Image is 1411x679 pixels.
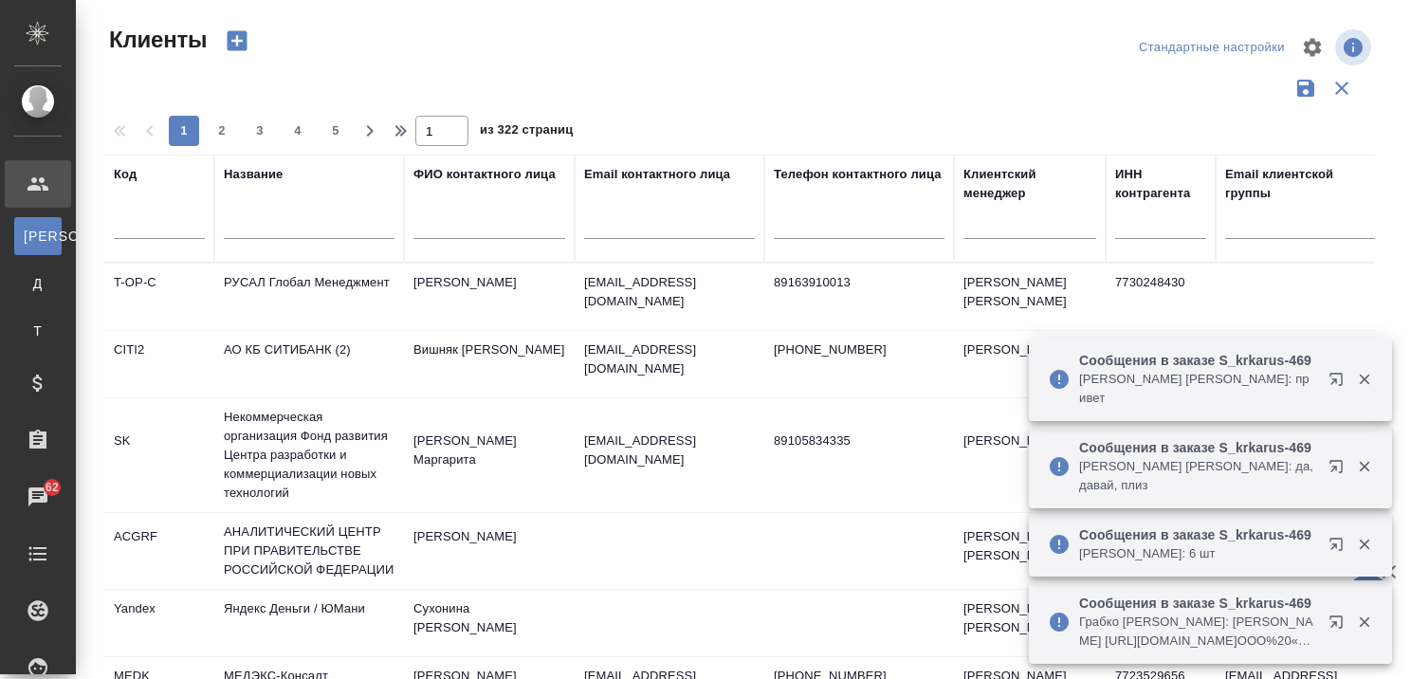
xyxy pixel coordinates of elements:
td: АО КБ СИТИБАНК (2) [214,331,404,397]
td: [PERSON_NAME] [PERSON_NAME] [954,518,1106,584]
button: Открыть в новой вкладке [1317,603,1363,649]
td: Яндекс Деньги / ЮМани [214,590,404,656]
span: Настроить таблицу [1290,25,1335,70]
span: из 322 страниц [480,119,573,146]
span: 4 [283,121,313,140]
p: 89163910013 [774,273,944,292]
button: 3 [245,116,275,146]
p: [EMAIL_ADDRESS][DOMAIN_NAME] [584,431,755,469]
p: [EMAIL_ADDRESS][DOMAIN_NAME] [584,340,755,378]
div: Код [114,165,137,184]
td: [PERSON_NAME] [PERSON_NAME] [954,590,1106,656]
a: Т [14,312,62,350]
a: Д [14,265,62,303]
td: [PERSON_NAME] [954,331,1106,397]
p: 89105834335 [774,431,944,450]
div: Телефон контактного лица [774,165,942,184]
td: [PERSON_NAME] [404,518,575,584]
span: 3 [245,121,275,140]
td: CITI2 [104,331,214,397]
button: Сбросить фильтры [1324,70,1360,106]
td: T-OP-C [104,264,214,330]
div: split button [1134,33,1290,63]
span: 2 [207,121,237,140]
td: РУСАЛ Глобал Менеджмент [214,264,404,330]
a: [PERSON_NAME] [14,217,62,255]
p: [PHONE_NUMBER] [774,340,944,359]
button: Создать [214,25,260,57]
span: [PERSON_NAME] [24,227,52,246]
div: Email контактного лица [584,165,730,184]
p: [PERSON_NAME]: 6 шт [1079,544,1316,563]
td: 7710401987 [1106,331,1216,397]
td: Сухонина [PERSON_NAME] [404,590,575,656]
p: Сообщения в заказе S_krkarus-469 [1079,525,1316,544]
button: Закрыть [1345,371,1384,388]
span: Т [24,321,52,340]
button: Закрыть [1345,614,1384,631]
td: Некоммерческая организация Фонд развития Центра разработки и коммерциализации новых технологий [214,398,404,512]
td: [PERSON_NAME] [PERSON_NAME] [954,264,1106,330]
p: [PERSON_NAME] [PERSON_NAME]: да, давай, плиз [1079,457,1316,495]
span: Д [24,274,52,293]
button: Открыть в новой вкладке [1317,360,1363,406]
p: [EMAIL_ADDRESS][DOMAIN_NAME] [584,273,755,311]
p: Сообщения в заказе S_krkarus-469 [1079,438,1316,457]
td: [PERSON_NAME] [404,264,575,330]
button: 5 [321,116,351,146]
td: [PERSON_NAME] [954,422,1106,488]
button: Сохранить фильтры [1288,70,1324,106]
p: Грабко [PERSON_NAME]: [PERSON_NAME] [URL][DOMAIN_NAME]ООО%20«КРКА-РУС»/Orders/S_krkarus-469/Trans... [1079,613,1316,651]
span: Клиенты [104,25,207,55]
button: 2 [207,116,237,146]
div: ИНН контрагента [1115,165,1206,203]
span: Посмотреть информацию [1335,29,1375,65]
div: Email клиентской группы [1225,165,1377,203]
p: Сообщения в заказе S_krkarus-469 [1079,351,1316,370]
p: Сообщения в заказе S_krkarus-469 [1079,594,1316,613]
td: ACGRF [104,518,214,584]
div: Название [224,165,283,184]
td: Yandex [104,590,214,656]
td: 7730248430 [1106,264,1216,330]
div: Клиентский менеджер [963,165,1096,203]
td: SK [104,422,214,488]
td: [EMAIL_ADDRESS][DOMAIN_NAME] [1216,331,1386,397]
td: АНАЛИТИЧЕСКИЙ ЦЕНТР ПРИ ПРАВИТЕЛЬСТВЕ РОССИЙСКОЙ ФЕДЕРАЦИИ [214,513,404,589]
td: Вишняк [PERSON_NAME] [404,331,575,397]
button: Открыть в новой вкладке [1317,525,1363,571]
span: 5 [321,121,351,140]
button: 4 [283,116,313,146]
div: ФИО контактного лица [413,165,556,184]
p: [PERSON_NAME] [PERSON_NAME]: привет [1079,370,1316,408]
button: Открыть в новой вкладке [1317,448,1363,493]
a: 62 [5,473,71,521]
td: [PERSON_NAME] Маргарита [404,422,575,488]
button: Закрыть [1345,536,1384,553]
button: Закрыть [1345,458,1384,475]
span: 62 [34,478,70,497]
